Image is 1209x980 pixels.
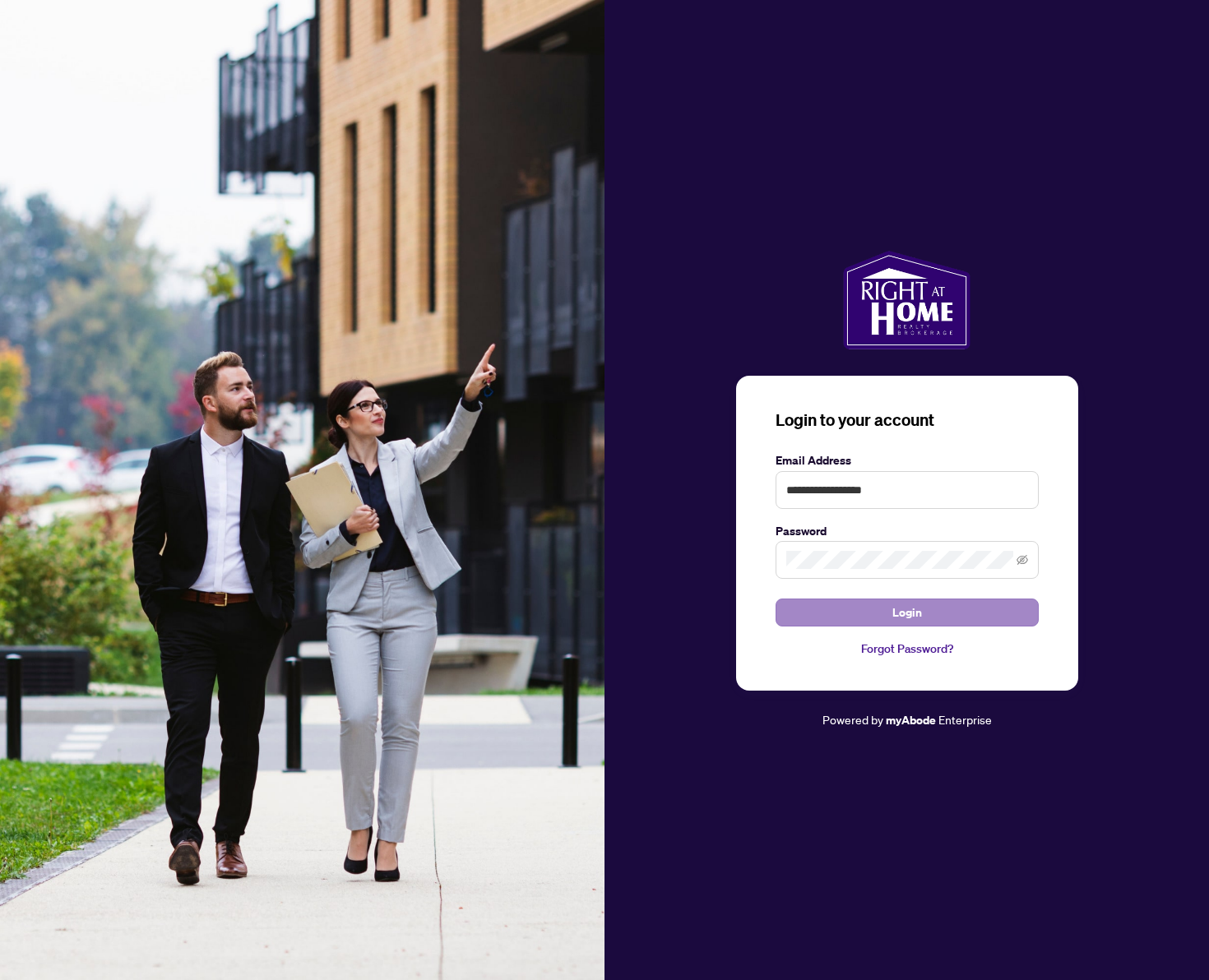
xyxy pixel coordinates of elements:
[843,251,970,349] img: ma-logo
[776,522,1039,540] label: Password
[886,711,936,729] a: myAbode
[776,451,1039,469] label: Email Address
[776,599,1039,626] button: Login
[892,599,922,626] span: Login
[776,409,1039,432] h3: Login to your account
[822,712,883,727] span: Powered by
[776,640,1039,658] a: Forgot Password?
[1017,554,1028,566] span: eye-invisible
[938,712,992,727] span: Enterprise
